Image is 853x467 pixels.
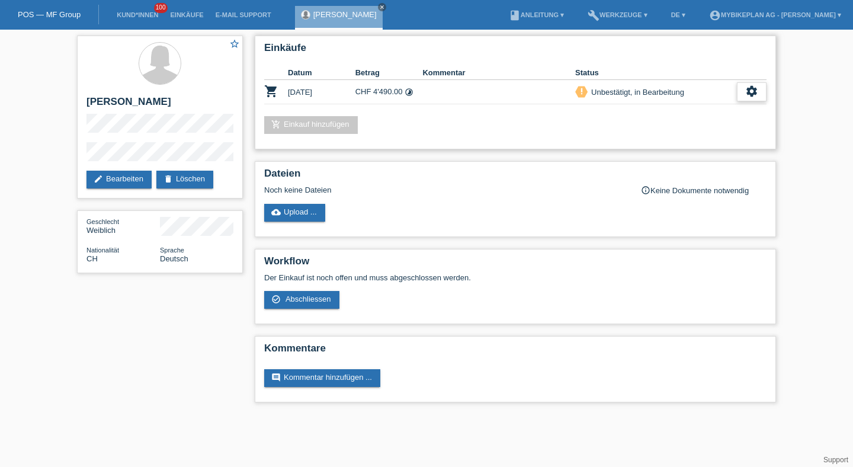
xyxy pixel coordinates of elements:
[229,39,240,49] i: star_border
[264,185,626,194] div: Noch keine Dateien
[163,174,173,184] i: delete
[703,11,847,18] a: account_circleMybikeplan AG - [PERSON_NAME] ▾
[271,373,281,382] i: comment
[575,66,737,80] th: Status
[665,11,691,18] a: DE ▾
[111,11,164,18] a: Kund*innen
[86,218,119,225] span: Geschlecht
[86,217,160,235] div: Weiblich
[588,86,684,98] div: Unbestätigt, in Bearbeitung
[210,11,277,18] a: E-Mail Support
[313,10,377,19] a: [PERSON_NAME]
[641,185,650,195] i: info_outline
[288,80,355,104] td: [DATE]
[164,11,209,18] a: Einkäufe
[588,9,599,21] i: build
[503,11,570,18] a: bookAnleitung ▾
[709,9,721,21] i: account_circle
[264,343,767,360] h2: Kommentare
[355,80,423,104] td: CHF 4'490.00
[160,247,184,254] span: Sprache
[745,85,758,98] i: settings
[378,3,386,11] a: close
[264,168,767,185] h2: Dateien
[94,174,103,184] i: edit
[578,87,586,95] i: priority_high
[264,116,358,134] a: add_shopping_cartEinkauf hinzufügen
[86,96,233,114] h2: [PERSON_NAME]
[355,66,423,80] th: Betrag
[264,273,767,282] p: Der Einkauf ist noch offen und muss abgeschlossen werden.
[156,171,213,188] a: deleteLöschen
[286,295,331,303] span: Abschliessen
[86,254,98,263] span: Schweiz
[86,171,152,188] a: editBearbeiten
[264,42,767,60] h2: Einkäufe
[379,4,385,10] i: close
[18,10,81,19] a: POS — MF Group
[271,207,281,217] i: cloud_upload
[509,9,521,21] i: book
[229,39,240,51] a: star_border
[405,88,413,97] i: Fixe Raten (36 Raten)
[264,291,339,309] a: check_circle_outline Abschliessen
[271,295,281,304] i: check_circle_outline
[264,369,380,387] a: commentKommentar hinzufügen ...
[264,255,767,273] h2: Workflow
[288,66,355,80] th: Datum
[641,185,767,195] div: Keine Dokumente notwendig
[86,247,119,254] span: Nationalität
[823,456,848,464] a: Support
[582,11,653,18] a: buildWerkzeuge ▾
[264,204,325,222] a: cloud_uploadUpload ...
[271,120,281,129] i: add_shopping_cart
[264,84,278,98] i: POSP00027058
[422,66,575,80] th: Kommentar
[160,254,188,263] span: Deutsch
[154,3,168,13] span: 100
